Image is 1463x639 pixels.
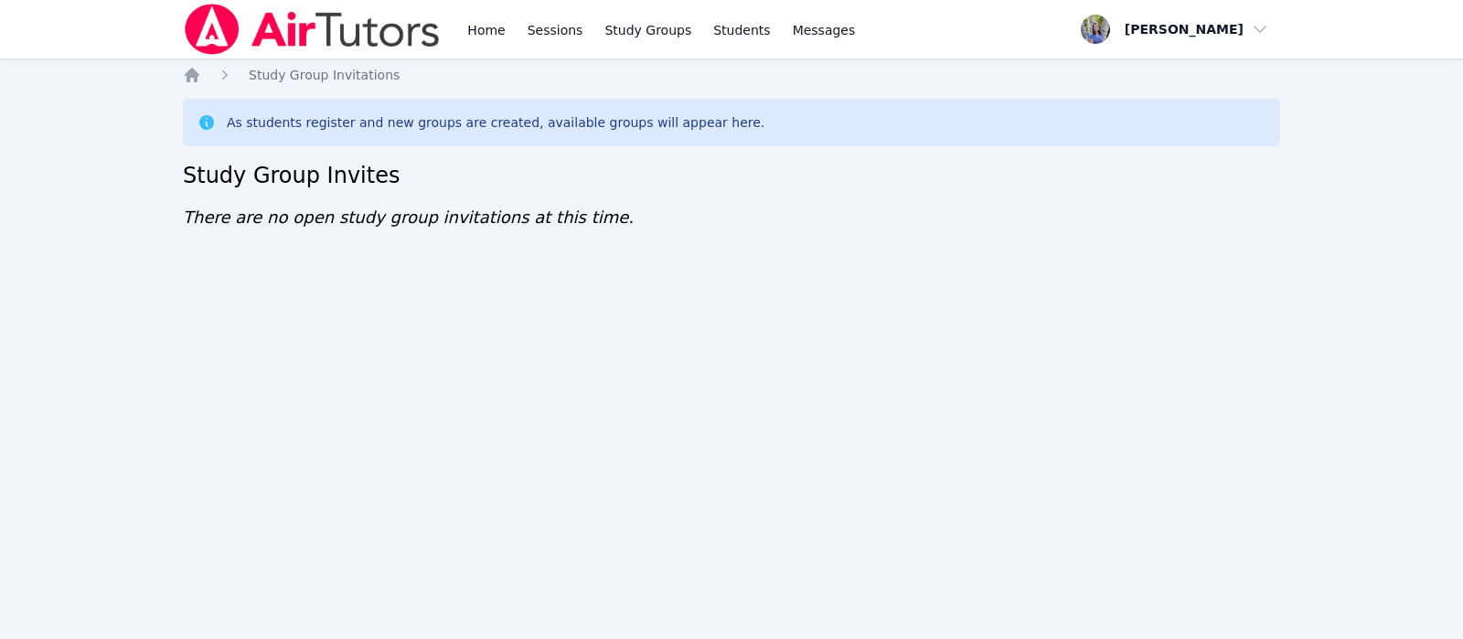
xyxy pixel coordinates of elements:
[227,113,764,132] div: As students register and new groups are created, available groups will appear here.
[183,208,634,227] span: There are no open study group invitations at this time.
[183,4,442,55] img: Air Tutors
[249,68,400,82] span: Study Group Invitations
[793,21,856,39] span: Messages
[183,161,1280,190] h2: Study Group Invites
[183,66,1280,84] nav: Breadcrumb
[249,66,400,84] a: Study Group Invitations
